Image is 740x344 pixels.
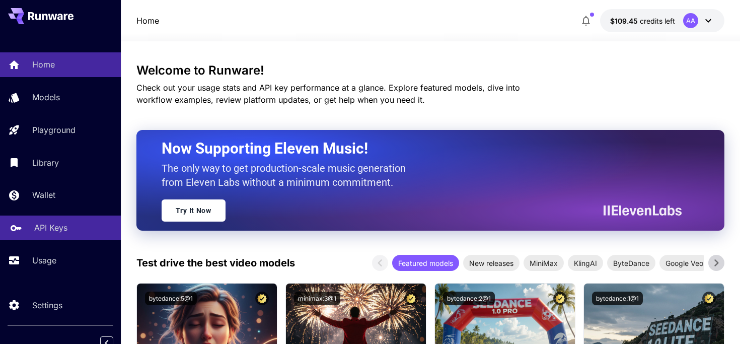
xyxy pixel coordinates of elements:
p: API Keys [34,222,67,234]
button: Certified Model – Vetted for best performance and includes a commercial license. [255,292,269,305]
span: New releases [463,258,520,268]
div: New releases [463,255,520,271]
p: The only way to get production-scale music generation from Eleven Labs without a minimum commitment. [162,161,413,189]
span: credits left [640,17,675,25]
button: bytedance:5@1 [145,292,197,305]
span: MiniMax [524,258,564,268]
span: ByteDance [607,258,655,268]
span: Featured models [392,258,459,268]
button: minimax:3@1 [294,292,340,305]
p: Playground [32,124,76,136]
a: Try It Now [162,199,226,222]
h3: Welcome to Runware! [136,63,725,78]
button: bytedance:1@1 [592,292,643,305]
div: MiniMax [524,255,564,271]
div: $109.445 [610,16,675,26]
div: Google Veo [659,255,709,271]
span: Google Veo [659,258,709,268]
div: KlingAI [568,255,603,271]
nav: breadcrumb [136,15,159,27]
a: Home [136,15,159,27]
p: Library [32,157,59,169]
button: $109.445AA [600,9,724,32]
div: AA [683,13,698,28]
span: KlingAI [568,258,603,268]
span: Check out your usage stats and API key performance at a glance. Explore featured models, dive int... [136,83,520,105]
p: Settings [32,299,62,311]
button: Certified Model – Vetted for best performance and includes a commercial license. [553,292,567,305]
h2: Now Supporting Eleven Music! [162,139,675,158]
p: Wallet [32,189,55,201]
div: Featured models [392,255,459,271]
button: bytedance:2@1 [443,292,495,305]
p: Test drive the best video models [136,255,295,270]
div: ByteDance [607,255,655,271]
p: Usage [32,254,56,266]
p: Models [32,91,60,103]
span: $109.45 [610,17,640,25]
p: Home [32,58,55,71]
button: Certified Model – Vetted for best performance and includes a commercial license. [404,292,418,305]
button: Certified Model – Vetted for best performance and includes a commercial license. [702,292,716,305]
